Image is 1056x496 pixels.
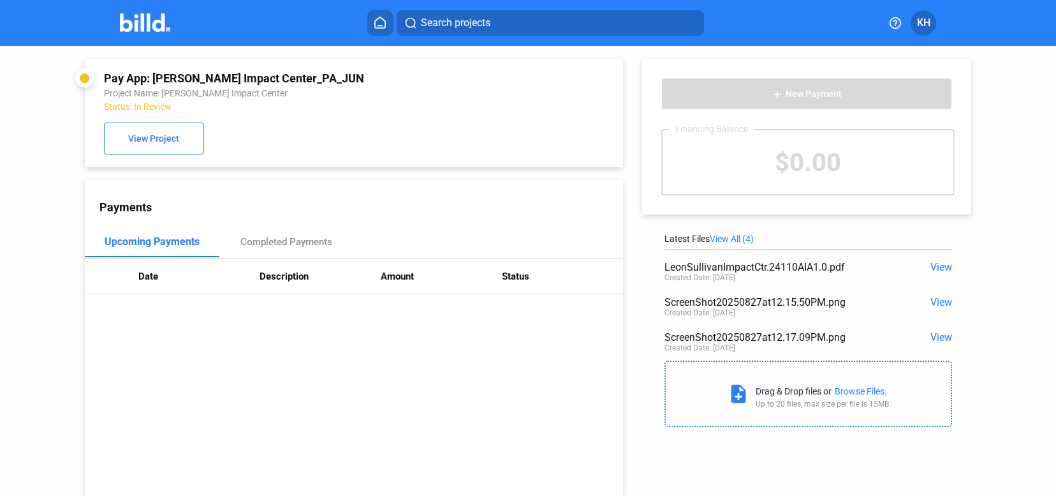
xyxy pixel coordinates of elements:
[669,124,754,134] div: Financing Balance
[397,10,704,36] button: Search projects
[240,236,332,248] div: Completed Payments
[930,331,952,343] span: View
[835,386,887,396] div: Browse Files.
[664,296,895,308] div: ScreenShot20250827at12.15.50PM.png
[756,386,832,396] div: Drag & Drop files or
[930,296,952,308] span: View
[381,259,502,294] th: Amount
[664,331,895,343] div: ScreenShot20250827at12.17.09PM.png
[917,15,930,31] span: KH
[138,259,260,294] th: Date
[756,400,889,409] div: Up to 20 files, max size per file is 15MB
[664,261,895,273] div: LeonSullivanImpactCtr.24110AIA1.0.pdf
[664,343,735,352] div: Created Date: [DATE]
[911,10,936,36] button: KH
[728,383,749,405] mat-icon: note_add
[104,101,504,112] div: Status: In Review
[104,71,504,85] div: Pay App: [PERSON_NAME] Impact Center_PA_JUN
[664,308,735,317] div: Created Date: [DATE]
[105,236,200,248] div: Upcoming Payments
[260,259,381,294] th: Description
[128,134,179,144] span: View Project
[930,261,952,273] span: View
[661,78,952,110] button: New Payment
[104,88,504,98] div: Project Name: [PERSON_NAME] Impact Center
[663,130,953,194] div: $0.00
[421,15,490,31] span: Search projects
[710,234,754,244] span: View All (4)
[104,123,204,154] button: View Project
[664,273,735,282] div: Created Date: [DATE]
[786,89,842,100] span: New Payment
[502,259,623,294] th: Status
[772,89,782,100] mat-icon: add
[120,13,170,32] img: Billd Company Logo
[99,200,623,214] div: Payments
[664,234,952,244] div: Latest Files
